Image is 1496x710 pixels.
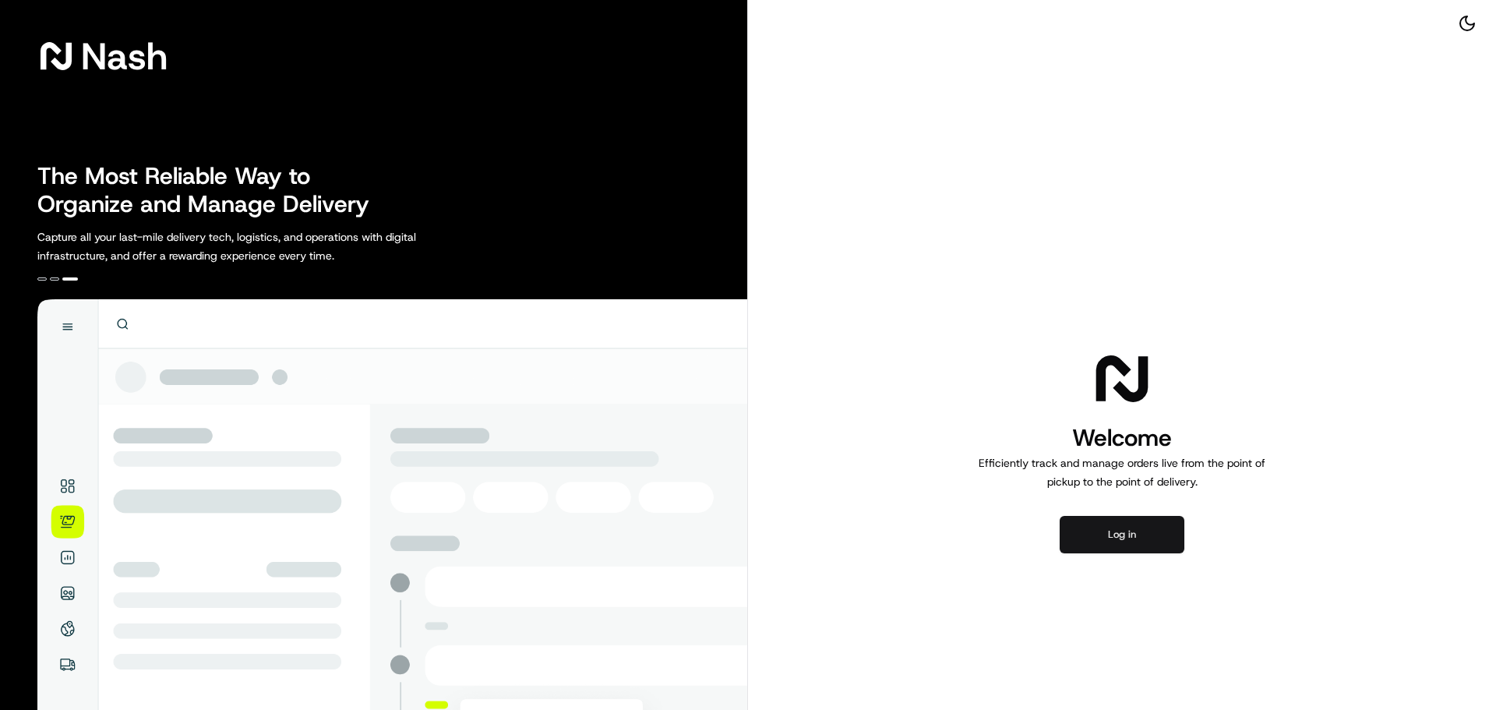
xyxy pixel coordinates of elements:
h1: Welcome [972,422,1272,454]
p: Efficiently track and manage orders live from the point of pickup to the point of delivery. [972,454,1272,491]
span: Nash [81,41,168,72]
p: Capture all your last-mile delivery tech, logistics, and operations with digital infrastructure, ... [37,228,486,265]
h2: The Most Reliable Way to Organize and Manage Delivery [37,162,386,218]
button: Log in [1060,516,1184,553]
